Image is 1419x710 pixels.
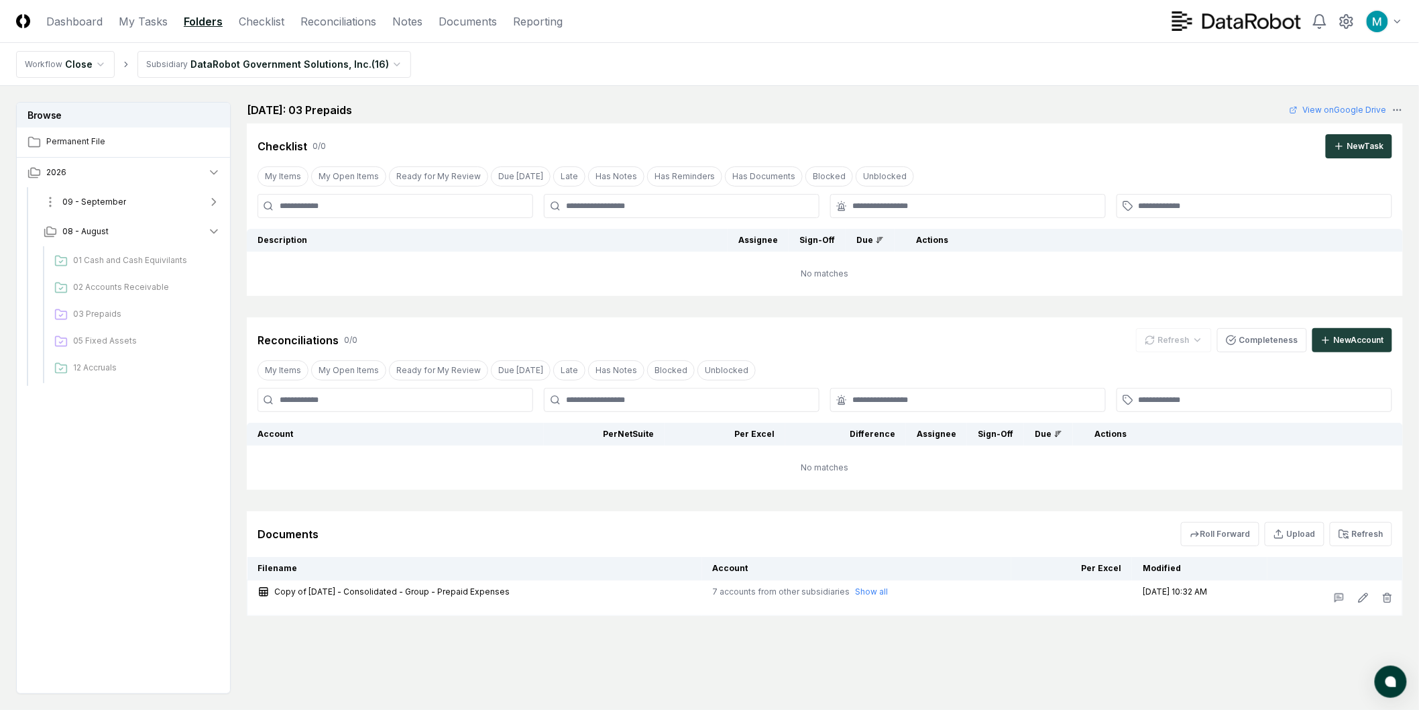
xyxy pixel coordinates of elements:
h2: [DATE]: 03 Prepaids [247,102,352,118]
button: Has Notes [588,360,644,381]
button: Has Notes [588,166,644,187]
a: View onGoogle Drive [1290,104,1387,116]
div: Subsidiary [146,58,188,70]
div: Documents [258,526,319,542]
div: 0 / 0 [344,334,357,346]
th: Assignee [906,423,967,446]
img: DataRobot logo [1172,11,1301,31]
button: Refresh [1330,522,1392,546]
nav: breadcrumb [16,51,411,78]
a: Reconciliations [300,13,376,30]
div: Reconciliations [258,332,339,348]
button: Ready for My Review [389,360,488,381]
div: 0 / 0 [313,140,326,152]
button: 09 - September [33,187,231,217]
button: Blocked [805,166,853,187]
div: Workflow [25,58,62,70]
a: Permanent File [17,128,231,157]
th: Filename [247,557,702,580]
a: 12 Accruals [49,356,221,381]
div: Account [258,428,533,440]
th: Per Excel [665,423,785,446]
th: Per NetSuite [544,423,665,446]
span: 05 Fixed Assets [73,335,215,347]
div: Due [1035,428,1062,440]
span: 02 Accounts Receivable [73,281,215,293]
button: Unblocked [697,360,756,381]
button: My Items [258,166,308,187]
button: Show all [856,586,889,598]
th: Sign-Off [789,229,846,252]
h3: Browse [17,103,230,128]
td: No matches [247,252,1403,296]
button: Due Today [491,360,551,381]
button: Has Documents [725,166,803,187]
button: Has Reminders [647,166,722,187]
button: atlas-launcher [1375,666,1407,698]
button: Due Today [491,166,551,187]
span: 03 Prepaids [73,308,215,320]
div: Actions [1084,428,1392,440]
td: [DATE] 10:32 AM [1132,580,1267,616]
span: 08 - August [62,225,109,238]
button: Late [553,360,585,381]
td: No matches [247,446,1403,490]
a: Documents [439,13,497,30]
a: 03 Prepaids [49,303,221,327]
span: 7 accounts from other subsidiaries [713,586,850,598]
a: Reporting [513,13,563,30]
div: New Task [1347,140,1384,152]
th: Description [247,229,728,252]
a: Checklist [239,13,284,30]
span: 09 - September [62,196,126,208]
button: Late [553,166,585,187]
a: My Tasks [119,13,168,30]
span: 01 Cash and Cash Equivilants [73,254,215,266]
div: Actions [905,234,1392,246]
th: Modified [1132,557,1267,580]
th: Account [702,557,1012,580]
div: Checklist [258,138,307,154]
a: 01 Cash and Cash Equivilants [49,249,221,273]
div: 08 - August [33,246,231,386]
th: Per Excel [1011,557,1132,580]
button: NewTask [1326,134,1392,158]
div: 2026 [17,187,231,389]
a: Notes [392,13,422,30]
button: NewAccount [1312,328,1392,352]
th: Assignee [728,229,789,252]
button: Unblocked [856,166,914,187]
button: 2026 [17,158,231,187]
a: 02 Accounts Receivable [49,276,221,300]
button: Completeness [1217,328,1307,352]
a: Dashboard [46,13,103,30]
button: My Items [258,360,308,381]
a: 05 Fixed Assets [49,329,221,354]
button: Ready for My Review [389,166,488,187]
a: Folders [184,13,223,30]
span: 12 Accruals [73,362,215,374]
button: Blocked [647,360,695,381]
button: 08 - August [33,217,231,246]
button: My Open Items [311,360,386,381]
a: Copy of [DATE] - Consolidated - Group - Prepaid Expenses [258,586,691,598]
span: 2026 [46,166,66,179]
button: Upload [1265,522,1324,546]
img: Logo [16,14,30,28]
button: Roll Forward [1181,522,1259,546]
th: Difference [785,423,906,446]
th: Sign-Off [967,423,1024,446]
span: Permanent File [46,136,221,148]
div: New Account [1334,334,1384,346]
div: Due [856,234,884,246]
img: ACg8ocIk6UVBSJ1Mh_wKybhGNOx8YD4zQOa2rDZHjRd5UfivBFfoWA=s96-c [1367,11,1388,32]
button: My Open Items [311,166,386,187]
